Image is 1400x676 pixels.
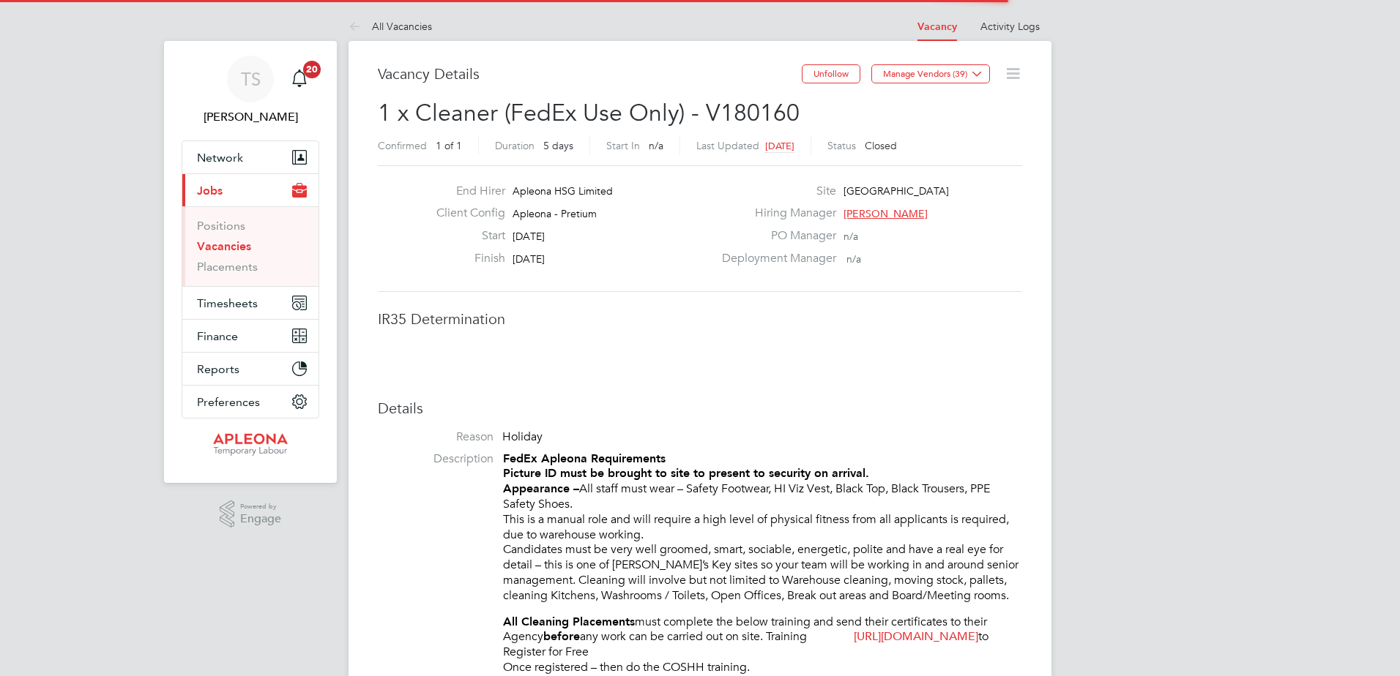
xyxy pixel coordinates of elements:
span: Timesheets [197,296,258,310]
label: Start In [606,139,640,152]
strong: Picture ID must be brought to site to present to security on arrival. [503,466,869,480]
span: 1 x Cleaner (FedEx Use Only) - V180160 [378,99,800,127]
label: End Hirer [425,184,505,199]
label: Confirmed [378,139,427,152]
span: Finance [197,329,238,343]
span: [DATE] [513,252,545,266]
span: [DATE] [765,140,794,152]
label: Start [425,228,505,244]
a: Go to home page [182,433,319,457]
label: Duration [495,139,535,152]
label: Finish [425,251,505,266]
span: Holiday [502,429,543,444]
button: Network [182,141,319,173]
img: apleona-logo-retina.png [213,433,288,457]
span: Jobs [197,184,223,198]
button: Manage Vendors (39) [871,64,990,83]
span: Apleona - Pretium [513,207,597,220]
span: TS [241,70,261,89]
span: [PERSON_NAME] [844,207,928,220]
span: Engage [240,513,281,525]
span: [GEOGRAPHIC_DATA] [844,184,949,198]
span: 5 days [543,139,573,152]
a: Activity Logs [980,20,1040,33]
strong: FedEx Apleona Requirements [503,451,666,465]
span: n/a [844,230,858,243]
a: 20 [285,56,314,102]
button: Reports [182,353,319,385]
strong: All Cleaning Placements [503,615,635,628]
button: Unfollow [802,64,860,83]
div: Jobs [182,206,319,286]
span: Tracy Sellick [182,108,319,126]
span: Closed [865,139,897,152]
a: Positions [197,219,245,233]
a: Vacancies [197,239,251,253]
label: Hiring Manager [713,206,836,221]
label: Description [378,451,494,467]
span: Apleona HSG Limited [513,184,613,198]
h3: Details [378,399,1022,418]
button: Preferences [182,386,319,418]
a: Placements [197,260,258,274]
label: Status [827,139,856,152]
a: Powered byEngage [220,500,282,528]
a: TS[PERSON_NAME] [182,56,319,126]
nav: Main navigation [164,41,337,483]
span: Network [197,151,243,165]
button: Timesheets [182,287,319,319]
label: PO Manager [713,228,836,244]
button: Finance [182,320,319,352]
span: Powered by [240,500,281,513]
a: Vacancy [917,20,957,33]
button: Jobs [182,174,319,206]
span: [DATE] [513,230,545,243]
strong: before [543,629,580,643]
a: All Vacancies [349,20,432,33]
span: Preferences [197,395,260,409]
span: 20 [303,61,321,78]
label: Deployment Manager [713,251,836,266]
label: Reason [378,429,494,445]
strong: Appearance – [503,481,579,495]
span: Reports [197,362,239,376]
label: Client Config [425,206,505,221]
span: n/a [846,252,861,266]
a: [URL][DOMAIN_NAME] [854,629,978,644]
h3: IR35 Determination [378,309,1022,328]
span: 1 of 1 [436,139,462,152]
span: n/a [649,139,663,152]
label: Site [713,184,836,199]
p: All staff must wear – Safety Footwear, HI Viz Vest, Black Top, Black Trousers, PPE Safety Shoes. ... [503,451,1022,604]
label: Last Updated [696,139,759,152]
h3: Vacancy Details [378,64,802,83]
